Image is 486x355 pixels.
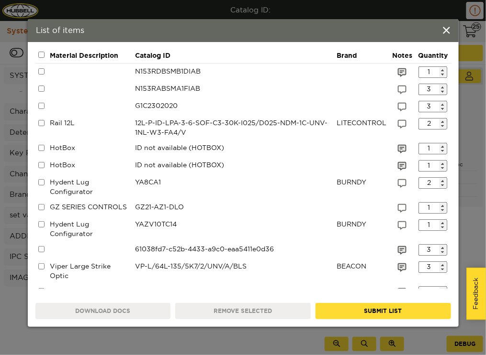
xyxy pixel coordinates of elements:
div: List of items [28,19,459,42]
button: Submit list [316,303,451,319]
th: Quantity [416,50,451,64]
a: 61038fd7-c52b-4433-a9c0-eaa5411e0d36 [135,246,274,253]
a: Hydent Lug Configurator [50,221,93,237]
a: HotBox [50,162,76,169]
td: BEACON [334,258,389,283]
a: GZ SERIES CONTROLS [50,204,127,211]
a: N153RABSMA1FIAB [135,86,200,92]
a: 12L-P-ID-LPA-3-6-SOF-C3-30K-I025/D025-NDM-1C-UNV-1NL-W3-FA4/V [135,120,328,136]
a: ID not available (HOTBOX) [135,145,224,151]
td: BURNDY [334,174,389,199]
th: Brand [334,50,389,64]
a: Hydent Lug Configurator [50,179,93,195]
th: Notes [390,50,416,64]
a: GZ21-AZ1-DLO [135,204,184,211]
a: YA8CA1 [135,179,161,186]
a: ID not available (HOTBOX) [135,162,224,169]
a: Viper Large Strike Optic [50,263,111,280]
a: VP-L/64L-135/5K7/2/UNV/A/BLS [135,263,247,270]
a: G1C2302020 [135,103,178,109]
th: Material Description [47,50,133,64]
th: Catalog ID [132,50,334,64]
a: YAZV10TC14 [135,221,177,228]
td: BURNDY [334,216,389,241]
a: HotBox [50,145,76,151]
a: N153RDBSMB1DIAB [135,68,201,75]
td: LITECONTROL [334,115,389,140]
a: 414a9ae1-9250-4050-95da-531f3b99f8fc [135,288,271,295]
a: Rail 12L [50,120,75,127]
